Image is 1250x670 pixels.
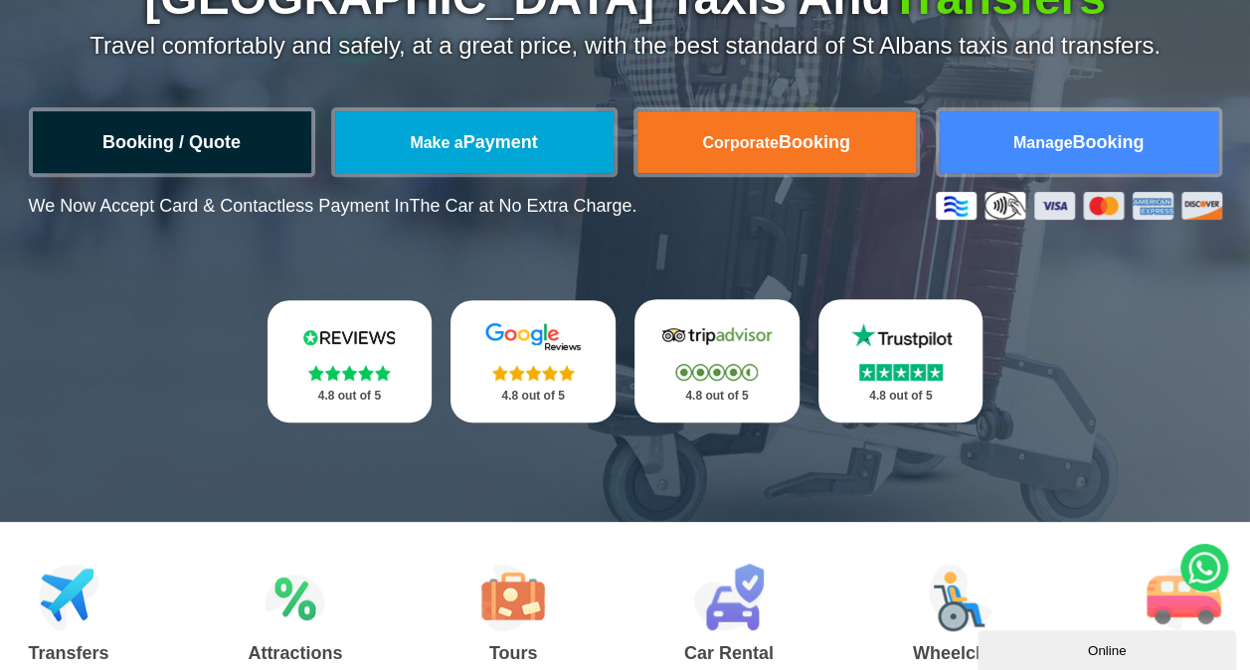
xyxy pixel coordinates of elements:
[265,564,325,631] img: Attractions
[29,644,109,662] h3: Transfers
[481,564,545,631] img: Tours
[409,196,636,216] span: The Car at No Extra Charge.
[39,564,99,631] img: Airport Transfers
[693,564,764,631] img: Car Rental
[450,300,616,422] a: Google Stars 4.8 out of 5
[248,644,342,662] h3: Attractions
[702,134,778,151] span: Corporate
[657,321,777,351] img: Tripadvisor
[492,365,575,381] img: Stars
[841,321,961,351] img: Trustpilot
[29,196,637,217] p: We Now Accept Card & Contactless Payment In
[473,322,593,352] img: Google
[308,365,391,381] img: Stars
[929,564,992,631] img: Wheelchair
[410,134,462,151] span: Make a
[33,111,311,173] a: Booking / Quote
[840,384,962,409] p: 4.8 out of 5
[913,644,1008,662] h3: Wheelchair
[675,364,758,381] img: Stars
[978,626,1240,670] iframe: chat widget
[29,32,1222,60] p: Travel comfortably and safely, at a great price, with the best standard of St Albans taxis and tr...
[289,384,411,409] p: 4.8 out of 5
[481,644,545,662] h3: Tours
[472,384,594,409] p: 4.8 out of 5
[859,364,943,381] img: Stars
[268,300,433,422] a: Reviews.io Stars 4.8 out of 5
[637,111,916,173] a: CorporateBooking
[1147,564,1221,631] img: Minibus
[936,192,1222,220] img: Credit And Debit Cards
[818,299,983,422] a: Trustpilot Stars 4.8 out of 5
[684,644,774,662] h3: Car Rental
[940,111,1218,173] a: ManageBooking
[335,111,614,173] a: Make aPayment
[1013,134,1073,151] span: Manage
[289,322,409,352] img: Reviews.io
[634,299,800,422] a: Tripadvisor Stars 4.8 out of 5
[656,384,778,409] p: 4.8 out of 5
